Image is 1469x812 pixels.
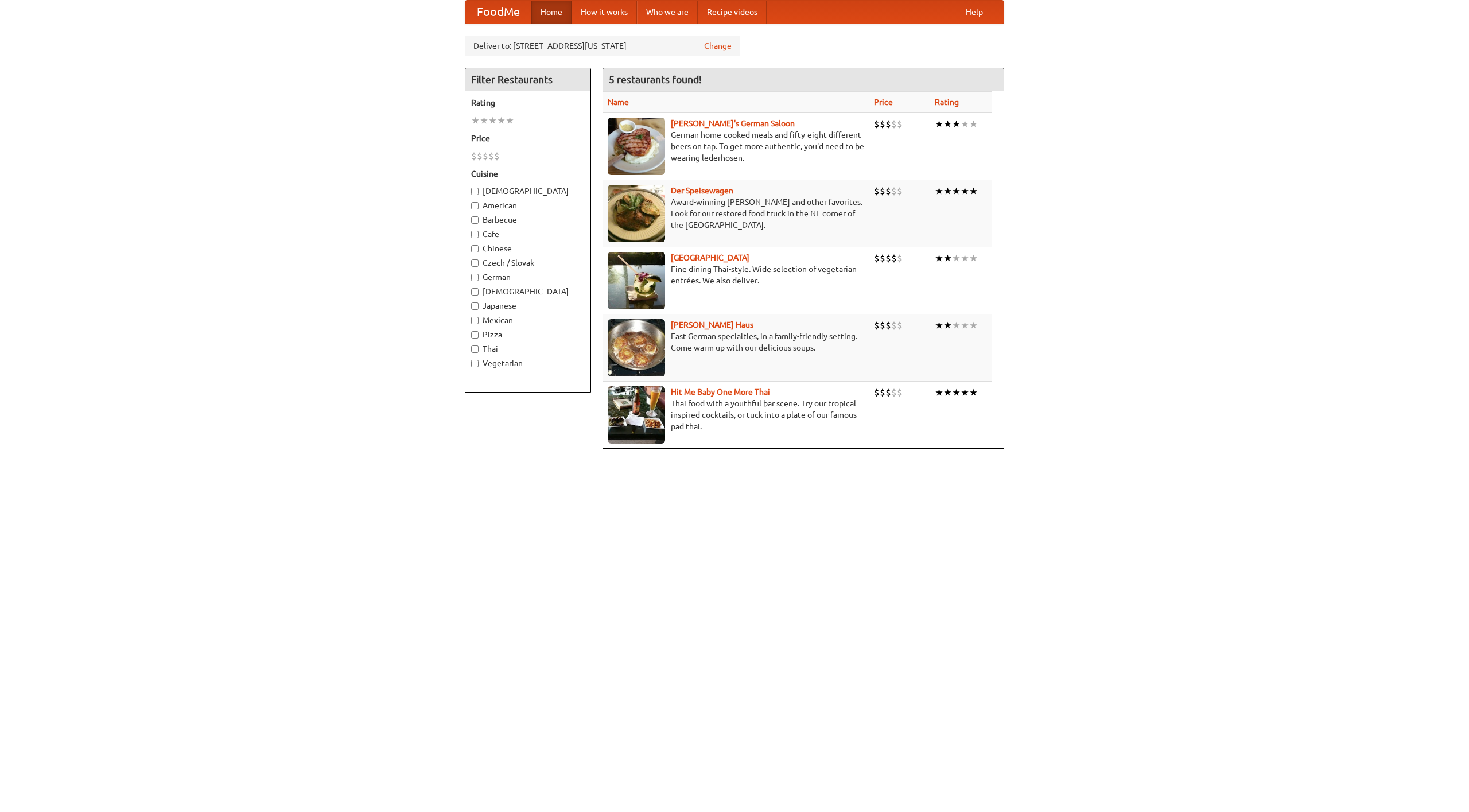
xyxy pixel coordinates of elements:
li: ★ [506,114,514,127]
a: Price [874,98,893,107]
li: $ [897,386,903,399]
li: $ [897,118,903,130]
li: $ [891,185,897,197]
li: ★ [961,252,969,265]
li: $ [897,319,903,332]
li: $ [885,386,891,399]
li: $ [494,150,500,162]
input: German [471,274,479,281]
p: Fine dining Thai-style. Wide selection of vegetarian entrées. We also deliver. [608,263,865,286]
li: ★ [961,386,969,399]
li: ★ [497,114,506,127]
li: ★ [935,185,943,197]
input: Cafe [471,231,479,238]
li: $ [897,185,903,197]
ng-pluralize: 5 restaurants found! [609,74,702,85]
label: Chinese [471,243,585,254]
p: Award-winning [PERSON_NAME] and other favorites. Look for our restored food truck in the NE corne... [608,196,865,231]
input: Thai [471,345,479,353]
li: $ [880,185,885,197]
li: ★ [952,386,961,399]
li: $ [891,252,897,265]
input: [DEMOGRAPHIC_DATA] [471,288,479,296]
img: esthers.jpg [608,118,665,175]
img: babythai.jpg [608,386,665,444]
li: ★ [969,252,978,265]
img: kohlhaus.jpg [608,319,665,376]
a: Recipe videos [698,1,767,24]
p: East German specialties, in a family-friendly setting. Come warm up with our delicious soups. [608,331,865,353]
li: ★ [480,114,488,127]
a: Name [608,98,629,107]
div: Deliver to: [STREET_ADDRESS][US_STATE] [465,36,740,56]
input: Mexican [471,317,479,324]
label: [DEMOGRAPHIC_DATA] [471,286,585,297]
li: ★ [969,185,978,197]
input: Chinese [471,245,479,252]
a: [PERSON_NAME]'s German Saloon [671,119,795,128]
li: $ [891,386,897,399]
a: Change [704,40,732,52]
li: ★ [935,118,943,130]
li: $ [891,319,897,332]
a: FoodMe [465,1,531,24]
li: ★ [952,118,961,130]
li: ★ [488,114,497,127]
li: ★ [471,114,480,127]
li: ★ [935,319,943,332]
li: $ [874,252,880,265]
li: ★ [935,252,943,265]
a: Der Speisewagen [671,186,733,195]
h5: Price [471,133,585,144]
li: ★ [961,185,969,197]
li: $ [874,185,880,197]
li: $ [874,386,880,399]
li: ★ [943,319,952,332]
li: $ [483,150,488,162]
li: ★ [952,319,961,332]
input: Vegetarian [471,360,479,367]
input: Czech / Slovak [471,259,479,267]
label: [DEMOGRAPHIC_DATA] [471,185,585,197]
a: Hit Me Baby One More Thai [671,387,770,397]
p: Thai food with a youthful bar scene. Try our tropical inspired cocktails, or tuck into a plate of... [608,398,865,432]
a: Help [957,1,992,24]
li: ★ [952,252,961,265]
li: ★ [969,319,978,332]
li: $ [874,319,880,332]
label: Czech / Slovak [471,257,585,269]
li: $ [891,118,897,130]
li: $ [897,252,903,265]
label: Thai [471,343,585,355]
input: Japanese [471,302,479,310]
li: ★ [961,319,969,332]
h5: Cuisine [471,168,585,180]
h4: Filter Restaurants [465,68,590,91]
li: ★ [943,118,952,130]
li: ★ [969,118,978,130]
li: $ [880,252,885,265]
li: $ [477,150,483,162]
label: American [471,200,585,211]
input: Pizza [471,331,479,339]
label: Vegetarian [471,358,585,369]
li: ★ [969,386,978,399]
li: ★ [943,386,952,399]
a: [PERSON_NAME] Haus [671,320,753,329]
li: ★ [943,252,952,265]
label: Japanese [471,300,585,312]
li: $ [488,150,494,162]
li: $ [880,118,885,130]
li: ★ [952,185,961,197]
li: $ [885,252,891,265]
a: How it works [572,1,637,24]
input: American [471,202,479,209]
label: Pizza [471,329,585,340]
li: $ [880,386,885,399]
a: [GEOGRAPHIC_DATA] [671,253,749,262]
h5: Rating [471,97,585,108]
